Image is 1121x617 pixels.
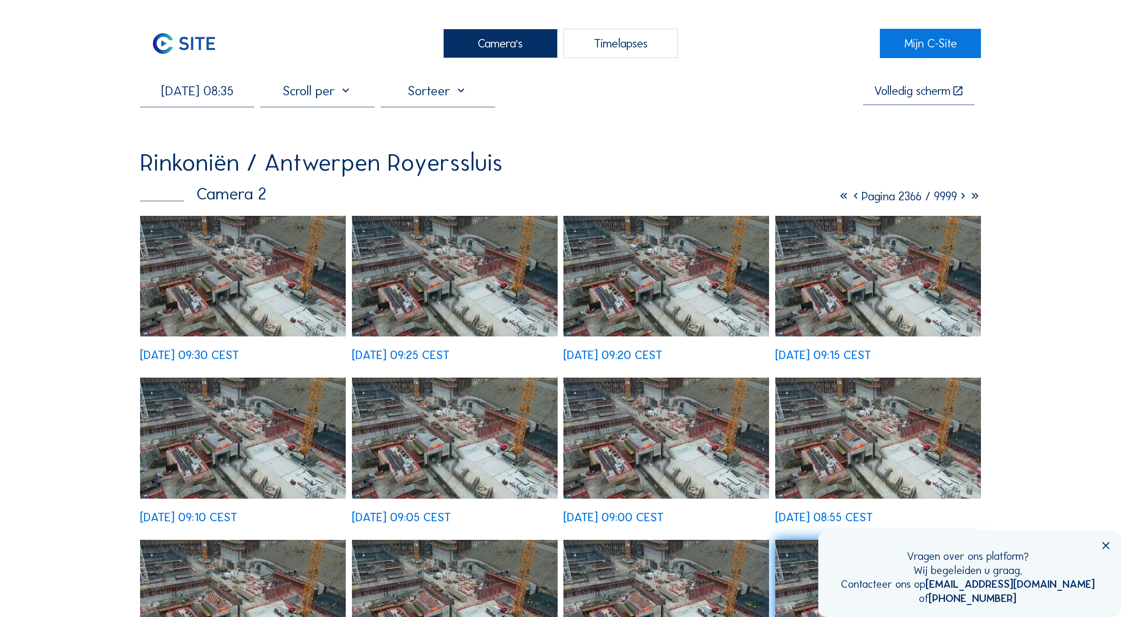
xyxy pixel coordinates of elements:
[140,511,237,523] div: [DATE] 09:10 CEST
[352,378,558,498] img: image_49695996
[443,29,558,59] div: Camera's
[874,85,950,97] div: Volledig scherm
[563,349,662,361] div: [DATE] 09:20 CEST
[841,549,1095,563] div: Vragen over ons platform?
[775,378,981,498] img: image_49695761
[775,349,871,361] div: [DATE] 09:15 CEST
[563,511,664,523] div: [DATE] 09:00 CEST
[841,591,1095,605] div: of
[926,578,1095,590] a: [EMAIL_ADDRESS][DOMAIN_NAME]
[140,216,346,336] img: image_49696688
[352,511,451,523] div: [DATE] 09:05 CEST
[140,378,346,498] img: image_49696140
[841,577,1095,591] div: Contacteer ons op
[140,185,266,202] div: Camera 2
[140,83,254,99] input: Zoek op datum 󰅀
[775,216,981,336] img: image_49696304
[563,378,769,498] img: image_49695917
[775,511,873,523] div: [DATE] 08:55 CEST
[563,29,678,59] div: Timelapses
[140,150,503,174] div: Rinkoniën / Antwerpen Royerssluis
[880,29,981,59] a: Mijn C-Site
[140,349,239,361] div: [DATE] 09:30 CEST
[352,216,558,336] img: image_49696529
[352,349,449,361] div: [DATE] 09:25 CEST
[140,29,241,59] a: C-SITE Logo
[563,216,769,336] img: image_49696469
[929,592,1016,605] a: [PHONE_NUMBER]
[862,189,957,203] span: Pagina 2366 / 9999
[841,563,1095,578] div: Wij begeleiden u graag.
[140,29,228,59] img: C-SITE Logo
